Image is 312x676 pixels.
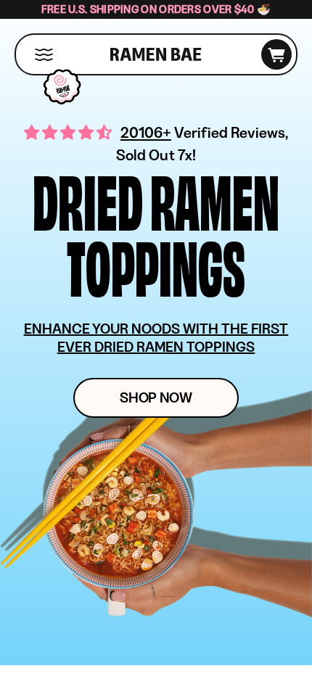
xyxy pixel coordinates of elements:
[120,390,192,405] span: Shop Now
[116,123,288,164] span: Verified Reviews, Sold Out 7x!
[120,121,171,144] span: 20106+
[41,2,271,16] span: Free U.S. Shipping on Orders over $40 🍜
[73,378,239,418] a: Shop Now
[150,166,279,232] div: Ramen
[34,49,54,61] button: Mobile Menu Trigger
[24,320,289,355] u: ENHANCE YOUR NOODS WITH THE FIRST EVER DRIED RAMEN TOPPINGS
[33,166,143,232] div: Dried
[67,232,245,298] div: Toppings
